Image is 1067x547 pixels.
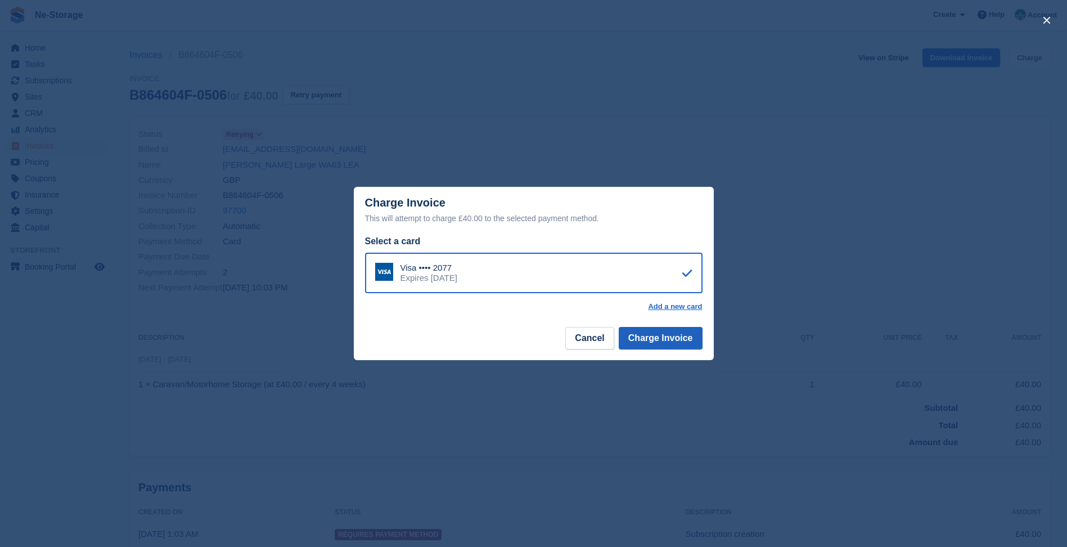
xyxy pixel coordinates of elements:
[619,327,703,349] button: Charge Invoice
[400,273,457,283] div: Expires [DATE]
[400,263,457,273] div: Visa •••• 2077
[565,327,614,349] button: Cancel
[375,263,393,281] img: Visa Logo
[648,302,702,311] a: Add a new card
[365,212,703,225] div: This will attempt to charge £40.00 to the selected payment method.
[1038,11,1056,29] button: close
[365,196,703,225] div: Charge Invoice
[365,235,703,248] div: Select a card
